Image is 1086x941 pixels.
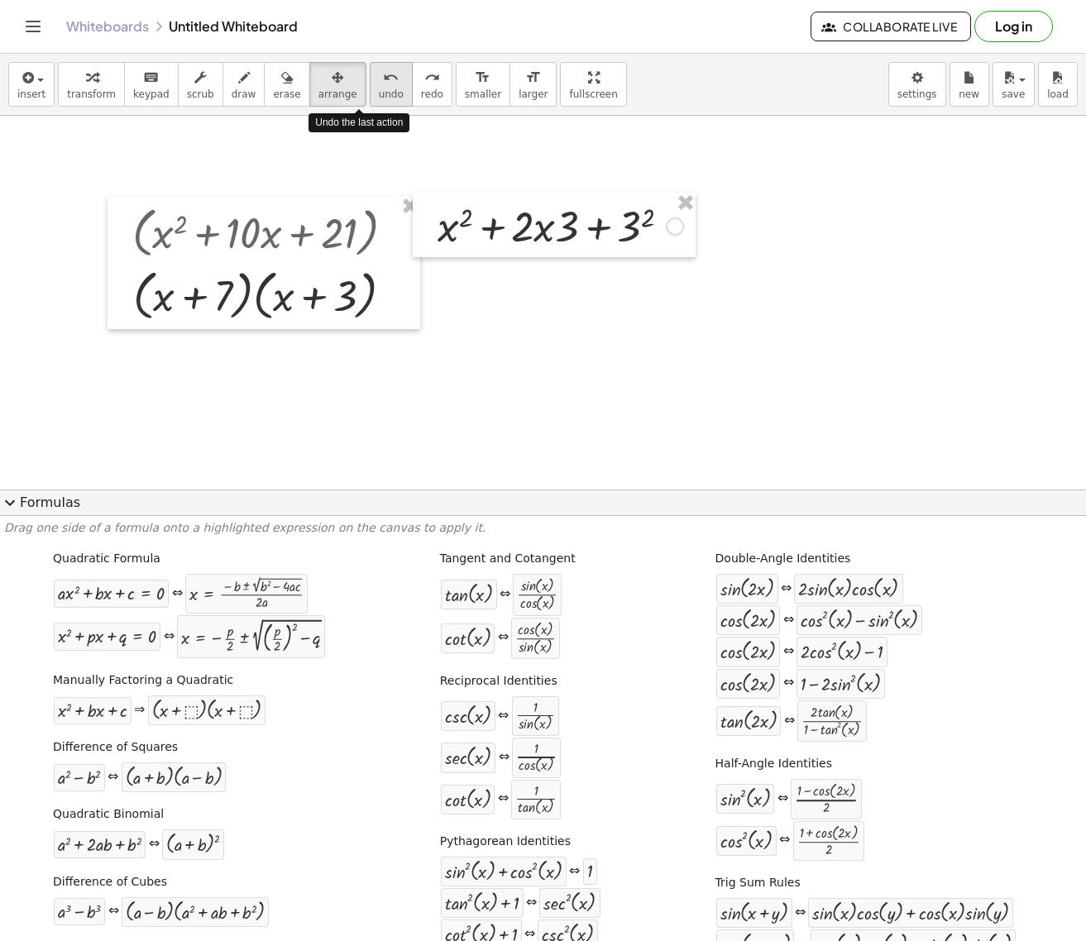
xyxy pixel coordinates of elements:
label: Pythagorean Identities [440,834,571,850]
div: ⇔ [569,862,580,881]
div: ⇔ [500,585,510,604]
div: ⇔ [783,674,794,693]
span: redo [421,88,443,100]
i: format_size [475,68,490,88]
button: format_sizesmaller [456,62,510,107]
button: arrange [309,62,366,107]
div: ⇔ [164,628,175,647]
div: ⇔ [172,585,183,604]
button: Log in [974,11,1053,42]
div: ⇔ [108,768,118,787]
button: fullscreen [560,62,626,107]
button: undoundo [370,62,413,107]
div: Undo the last action [309,113,409,132]
button: keyboardkeypad [124,62,179,107]
span: insert [17,88,45,100]
div: ⇔ [783,611,794,630]
span: scrub [187,88,214,100]
button: transform [58,62,125,107]
div: ⇔ [781,580,792,599]
label: Half-Angle Identities [715,756,832,772]
div: ⇔ [498,790,509,809]
label: Double-Angle Identities [715,551,851,567]
p: Drag one side of a formula onto a highlighted expression on the canvas to apply it. [4,520,1082,537]
span: arrange [318,88,357,100]
button: draw [222,62,266,107]
span: load [1047,88,1069,100]
div: ⇔ [777,790,788,809]
span: fullscreen [569,88,617,100]
span: new [959,88,979,100]
div: ⇔ [499,748,510,767]
button: Toggle navigation [20,13,46,40]
div: ⇔ [795,904,806,923]
button: load [1038,62,1078,107]
button: erase [264,62,309,107]
label: Difference of Cubes [53,874,167,891]
button: settings [888,62,946,107]
span: undo [379,88,404,100]
button: format_sizelarger [510,62,557,107]
div: ⇔ [779,831,790,850]
button: redoredo [412,62,452,107]
div: ⇔ [498,707,509,726]
button: insert [8,62,55,107]
span: smaller [465,88,501,100]
div: ⇔ [783,642,794,662]
div: ⇔ [149,835,160,854]
div: ⇒ [134,701,145,720]
span: draw [232,88,256,100]
label: Quadratic Formula [53,551,160,567]
span: keypad [133,88,170,100]
button: scrub [178,62,223,107]
a: Whiteboards [66,18,149,35]
label: Manually Factoring a Quadratic [53,672,233,689]
div: ⇔ [108,902,119,921]
label: Difference of Squares [53,739,178,756]
button: new [950,62,989,107]
span: larger [519,88,548,100]
label: Reciprocal Identities [440,673,557,690]
div: ⇔ [526,894,537,913]
button: save [993,62,1035,107]
span: Collaborate Live [825,19,957,34]
label: Trig Sum Rules [715,875,801,891]
i: format_size [525,68,541,88]
i: undo [383,68,399,88]
span: transform [67,88,116,100]
span: erase [273,88,300,100]
span: save [1002,88,1025,100]
i: keyboard [143,68,159,88]
label: Quadratic Binomial [53,806,164,823]
i: redo [424,68,440,88]
label: Tangent and Cotangent [440,551,576,567]
span: settings [897,88,937,100]
div: ⇔ [784,712,795,731]
div: ⇔ [498,628,509,647]
button: Collaborate Live [811,12,971,41]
